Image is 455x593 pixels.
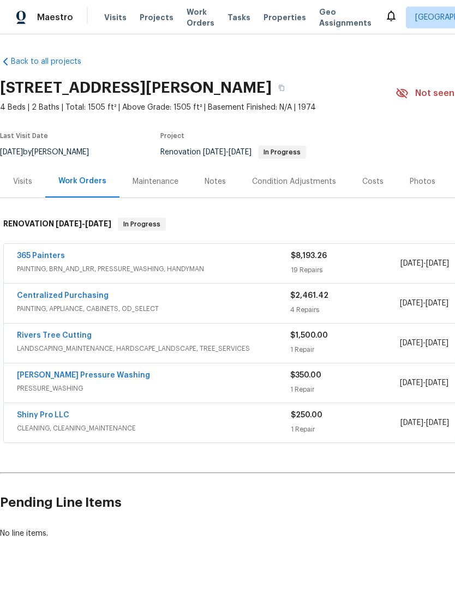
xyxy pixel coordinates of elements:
[56,220,111,227] span: -
[291,252,327,260] span: $8,193.26
[160,148,306,156] span: Renovation
[400,379,423,387] span: [DATE]
[17,411,69,419] a: Shiny Pro LLC
[58,176,106,187] div: Work Orders
[17,292,109,300] a: Centralized Purchasing
[290,332,328,339] span: $1,500.00
[119,219,165,230] span: In Progress
[17,252,65,260] a: 365 Painters
[17,263,291,274] span: PAINTING, BRN_AND_LRR, PRESSURE_WASHING, HANDYMAN
[400,258,449,269] span: -
[17,423,291,434] span: CLEANING, CLEANING_MAINTENANCE
[410,176,435,187] div: Photos
[426,339,448,347] span: [DATE]
[400,298,448,309] span: -
[400,378,448,388] span: -
[362,176,384,187] div: Costs
[291,424,400,435] div: 1 Repair
[187,7,214,28] span: Work Orders
[400,339,423,347] span: [DATE]
[290,384,399,395] div: 1 Repair
[85,220,111,227] span: [DATE]
[290,372,321,379] span: $350.00
[291,265,400,275] div: 19 Repairs
[400,260,423,267] span: [DATE]
[426,300,448,307] span: [DATE]
[400,419,423,427] span: [DATE]
[291,411,322,419] span: $250.00
[133,176,178,187] div: Maintenance
[290,304,399,315] div: 4 Repairs
[426,419,449,427] span: [DATE]
[264,12,306,23] span: Properties
[259,149,305,155] span: In Progress
[160,133,184,139] span: Project
[56,220,82,227] span: [DATE]
[17,372,150,379] a: [PERSON_NAME] Pressure Washing
[17,343,290,354] span: LANDSCAPING_MAINTENANCE, HARDSCAPE_LANDSCAPE, TREE_SERVICES
[203,148,226,156] span: [DATE]
[140,12,173,23] span: Projects
[400,338,448,349] span: -
[17,303,290,314] span: PAINTING, APPLIANCE, CABINETS, OD_SELECT
[17,383,290,394] span: PRESSURE_WASHING
[400,417,449,428] span: -
[290,344,399,355] div: 1 Repair
[252,176,336,187] div: Condition Adjustments
[290,292,328,300] span: $2,461.42
[426,260,449,267] span: [DATE]
[203,148,252,156] span: -
[3,218,111,231] h6: RENOVATION
[319,7,372,28] span: Geo Assignments
[228,14,250,21] span: Tasks
[104,12,127,23] span: Visits
[272,78,291,98] button: Copy Address
[37,12,73,23] span: Maestro
[426,379,448,387] span: [DATE]
[205,176,226,187] div: Notes
[13,176,32,187] div: Visits
[17,332,92,339] a: Rivers Tree Cutting
[229,148,252,156] span: [DATE]
[400,300,423,307] span: [DATE]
